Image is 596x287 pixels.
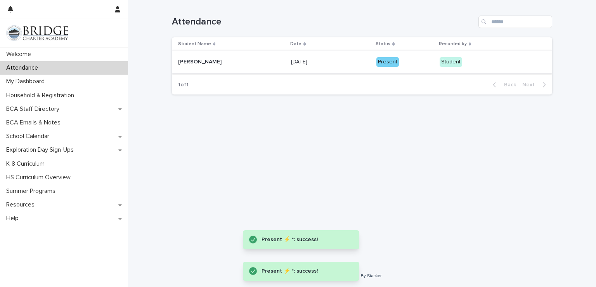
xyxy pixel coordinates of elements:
tr: [PERSON_NAME][PERSON_NAME] [DATE][DATE] PresentStudent [172,51,552,73]
p: BCA Staff Directory [3,105,66,113]
p: [PERSON_NAME] [178,57,223,65]
span: Back [499,82,516,87]
p: Attendance [3,64,44,72]
p: Household & Registration [3,92,80,99]
p: Help [3,215,25,222]
p: [DATE] [291,57,309,65]
p: K-8 Curriculum [3,160,51,168]
p: Status [376,40,390,48]
button: Back [487,81,519,88]
button: Next [519,81,552,88]
p: Resources [3,201,41,208]
p: Recorded by [439,40,467,48]
p: 1 of 1 [172,75,195,94]
p: Date [290,40,301,48]
p: Student Name [178,40,211,48]
p: School Calendar [3,133,55,140]
p: BCA Emails & Notes [3,119,67,126]
div: Present [376,57,399,67]
p: My Dashboard [3,78,51,85]
div: Present ⚡ *: success! [262,266,344,276]
input: Search [478,16,552,28]
span: Next [522,82,539,87]
img: V1C1m3IdTEidaUdm9Hs0 [6,25,68,41]
div: Present ⚡ *: success! [262,235,344,245]
h1: Attendance [172,16,475,28]
a: Powered By Stacker [342,273,381,278]
p: Summer Programs [3,187,62,195]
p: HS Curriculum Overview [3,174,77,181]
div: Student [440,57,462,67]
p: Welcome [3,51,37,58]
p: Exploration Day Sign-Ups [3,146,80,154]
